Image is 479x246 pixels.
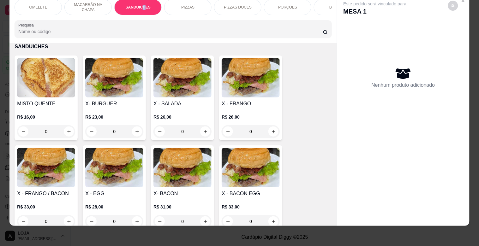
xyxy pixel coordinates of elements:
h4: X - FRANGO [222,100,280,108]
p: R$ 26,00 [222,114,280,120]
input: Pesquisa [18,28,323,35]
p: R$ 16,00 [17,114,75,120]
h4: X - SALADA [153,100,212,108]
p: BEBIDAS [329,5,346,10]
img: product-image [153,148,212,187]
img: product-image [85,58,143,97]
p: R$ 31,00 [153,204,212,210]
p: R$ 28,00 [85,204,143,210]
p: Nenhum produto adicionado [372,81,435,89]
p: Este pedido será vinculado para [344,1,407,7]
h4: X- BURGUER [85,100,143,108]
h4: X - BACON EGG [222,190,280,197]
img: product-image [222,148,280,187]
p: R$ 23,00 [85,114,143,120]
p: PORÇÕES [278,5,297,10]
h4: X- BACON [153,190,212,197]
img: product-image [85,148,143,187]
p: SANDUICHES [15,43,332,50]
img: product-image [153,58,212,97]
p: OMELETE [29,5,47,10]
h4: MISTO QUENTE [17,100,75,108]
p: R$ 33,00 [17,204,75,210]
h4: X - FRANGO / BACON [17,190,75,197]
p: PIZZAS DOCES [224,5,252,10]
p: R$ 26,00 [153,114,212,120]
img: product-image [222,58,280,97]
p: PIZZAS [181,5,195,10]
label: Pesquisa [18,22,36,28]
h4: X - EGG [85,190,143,197]
p: R$ 33,00 [222,204,280,210]
img: product-image [17,58,75,97]
img: product-image [17,148,75,187]
p: SANDUICHES [126,5,151,10]
p: MACARRÃO NA CHAPA [70,2,106,12]
p: MESA 1 [344,7,407,16]
button: decrease-product-quantity [448,1,458,11]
